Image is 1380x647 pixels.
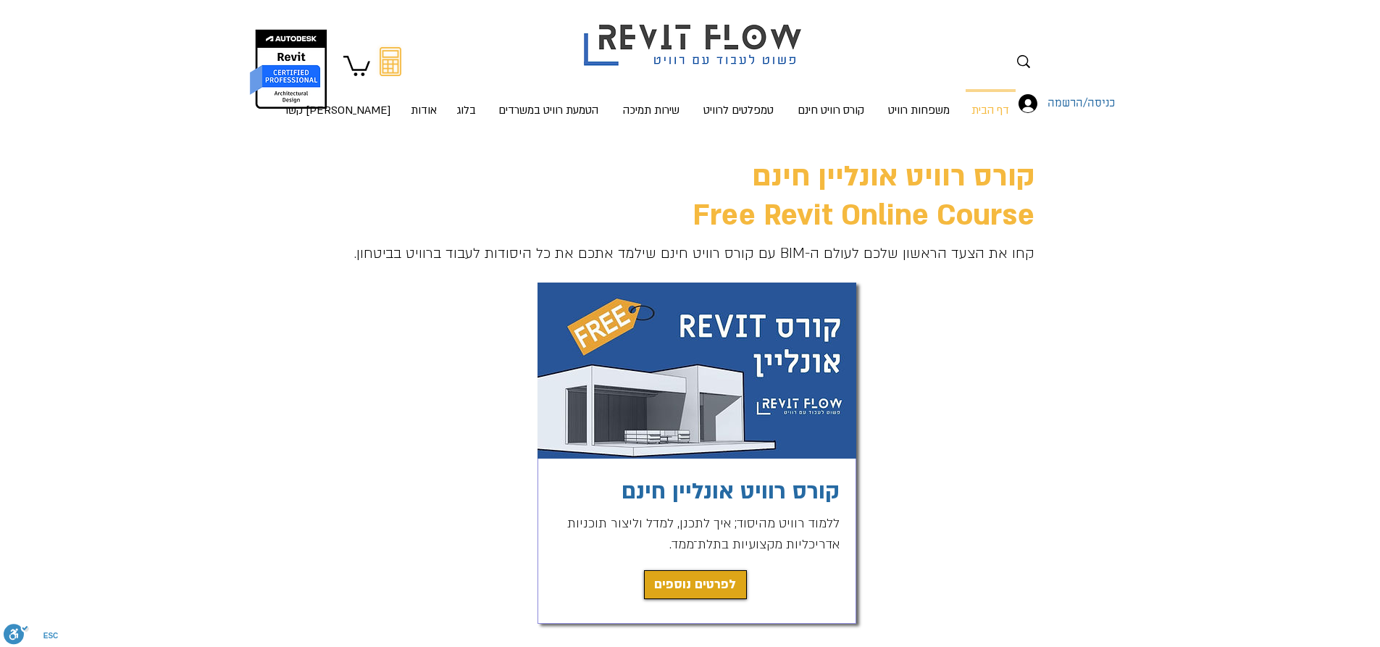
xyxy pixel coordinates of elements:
[486,89,611,118] a: הטמעת רוויט במשרדים
[277,90,396,130] p: [PERSON_NAME] קשר
[567,515,840,553] span: ללמוד רוויט מהיסוד; איך לתכנן, למדל וליצור תוכניות אדריכליות מקצועיות בתלת־ממד.
[961,89,1020,118] a: דף הבית
[569,2,820,70] img: Revit flow logo פשוט לעבוד עם רוויט
[966,92,1015,130] p: דף הבית
[341,89,401,118] a: [PERSON_NAME] קשר
[333,89,1020,118] nav: אתר
[447,89,486,118] a: בלוג
[493,90,604,130] p: הטמעת רוויט במשרדים
[538,283,856,459] img: קורס רוויט חינם
[785,89,877,118] a: קורס רוויט חינם
[698,90,779,130] p: טמפלטים לרוויט
[644,570,747,599] a: לפרטים נוספים
[1042,94,1120,113] span: כניסה/הרשמה
[617,90,685,130] p: שירות תמיכה
[622,476,840,506] a: קורס רוויט אונליין חינם
[380,47,401,76] svg: מחשבון מעבר מאוטוקאד לרוויט
[692,89,785,118] a: טמפלטים לרוויט
[654,575,736,595] span: לפרטים נוספים
[1008,90,1074,117] button: כניסה/הרשמה
[693,157,1034,235] a: קורס רוויט אונליין חינםFree Revit Online Course
[401,89,447,118] a: אודות
[248,29,329,109] img: autodesk certified professional in revit for architectural design יונתן אלדד
[451,90,482,130] p: בלוג
[877,89,961,118] a: משפחות רוויט
[693,157,1034,235] span: קורס רוויט אונליין חינם Free Revit Online Course
[611,89,692,118] a: שירות תמיכה
[405,90,443,130] p: אודות
[792,90,870,130] p: קורס רוויט חינם
[882,90,955,130] p: משפחות רוויט
[354,244,1034,263] span: קחו את הצעד הראשון שלכם לעולם ה-BIM עם קורס רוויט חינם שילמד אתכם את כל היסודות לעבוד ברוויט בביט...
